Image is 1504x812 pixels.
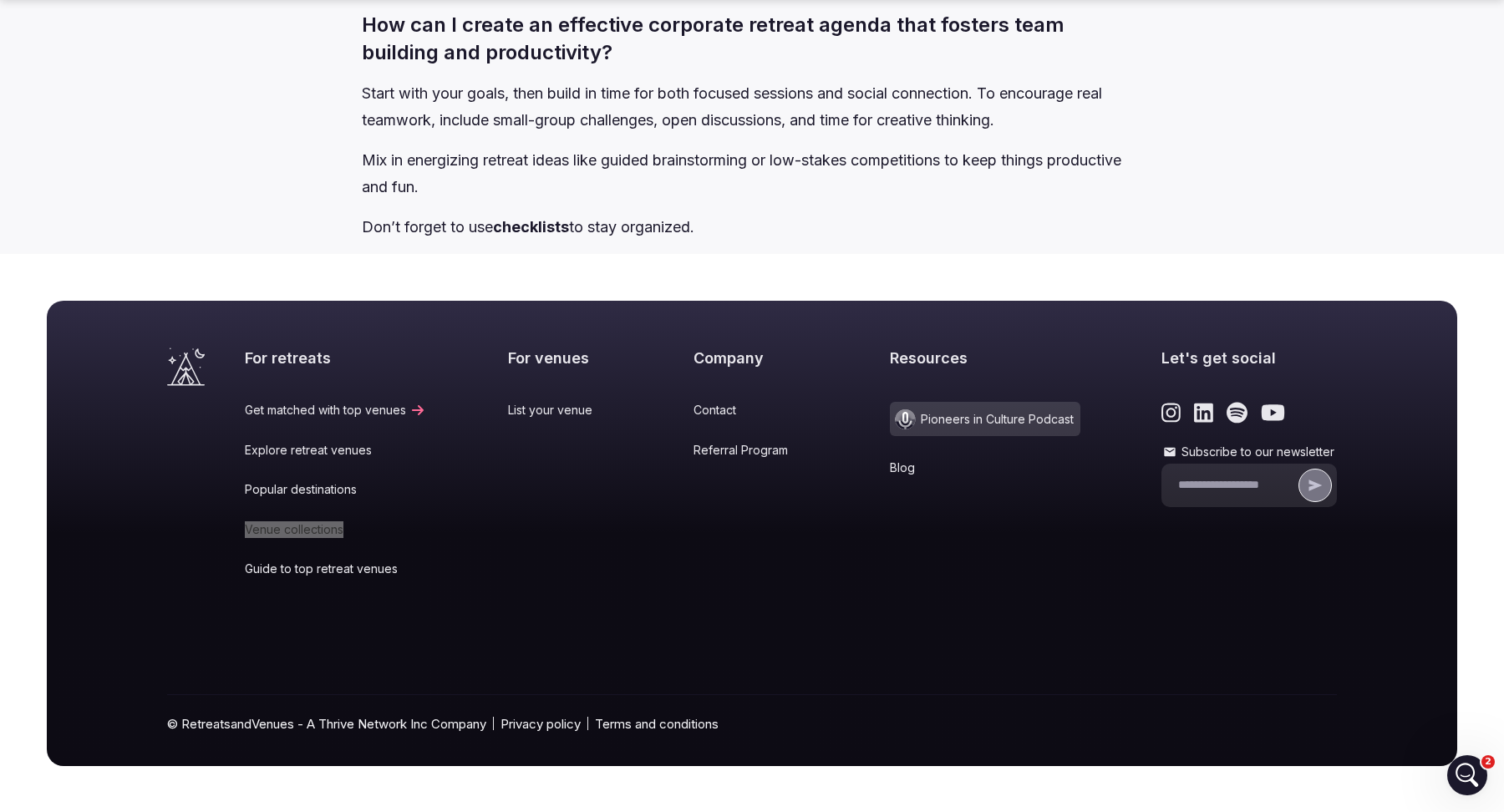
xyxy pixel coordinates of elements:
[245,442,426,459] a: Explore retreat venues
[245,348,426,368] h2: For retreats
[694,402,808,419] a: Contact
[890,459,1080,476] a: Blog
[694,348,808,368] h2: Company
[1194,402,1213,424] a: Link to the retreats and venues LinkedIn page
[1227,402,1247,424] a: Link to the retreats and venues Spotify page
[167,348,205,386] a: Visit the homepage
[890,402,1080,436] a: Pioneers in Culture Podcast
[500,715,581,733] a: Privacy policy
[362,80,1141,134] p: Start with your goals, then build in time for both focused sessions and social connection. To enc...
[245,561,426,577] a: Guide to top retreat venues
[1447,755,1487,795] iframe: Intercom live chat
[508,348,612,368] h2: For venues
[245,481,426,498] a: Popular destinations
[508,402,612,419] a: List your venue
[245,402,426,419] a: Get matched with top venues
[1261,402,1285,424] a: Link to the retreats and venues Youtube page
[167,695,1337,766] div: © RetreatsandVenues - A Thrive Network Inc Company
[1161,444,1337,460] label: Subscribe to our newsletter
[1161,348,1337,368] h2: Let's get social
[362,147,1141,200] p: Mix in energizing retreat ideas like guided brainstorming or low-stakes competitions to keep thin...
[245,521,426,538] a: Venue collections
[362,11,1141,67] h3: How can I create an effective corporate retreat agenda that fosters team building and productivity?
[493,218,569,236] strong: checklists
[890,348,1080,368] h2: Resources
[595,715,719,733] a: Terms and conditions
[1161,402,1181,424] a: Link to the retreats and venues Instagram page
[694,442,808,459] a: Referral Program
[1481,755,1495,769] span: 2
[362,214,1141,241] p: Don’t forget to use to stay organized.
